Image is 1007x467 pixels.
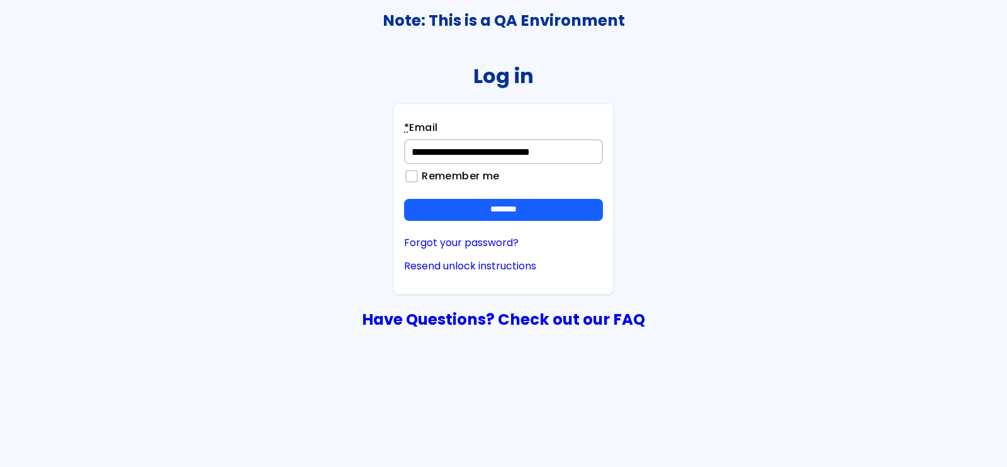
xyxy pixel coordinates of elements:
h2: Log in [473,64,534,87]
a: Have Questions? Check out our FAQ [362,308,645,330]
label: Remember me [415,171,499,182]
h3: Note: This is a QA Environment [1,12,1006,30]
label: Email [404,120,437,139]
a: Forgot your password? [404,237,603,249]
a: Resend unlock instructions [404,261,603,272]
keeper-lock: Open Keeper Popup [582,144,597,159]
abbr: required [404,120,409,135]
